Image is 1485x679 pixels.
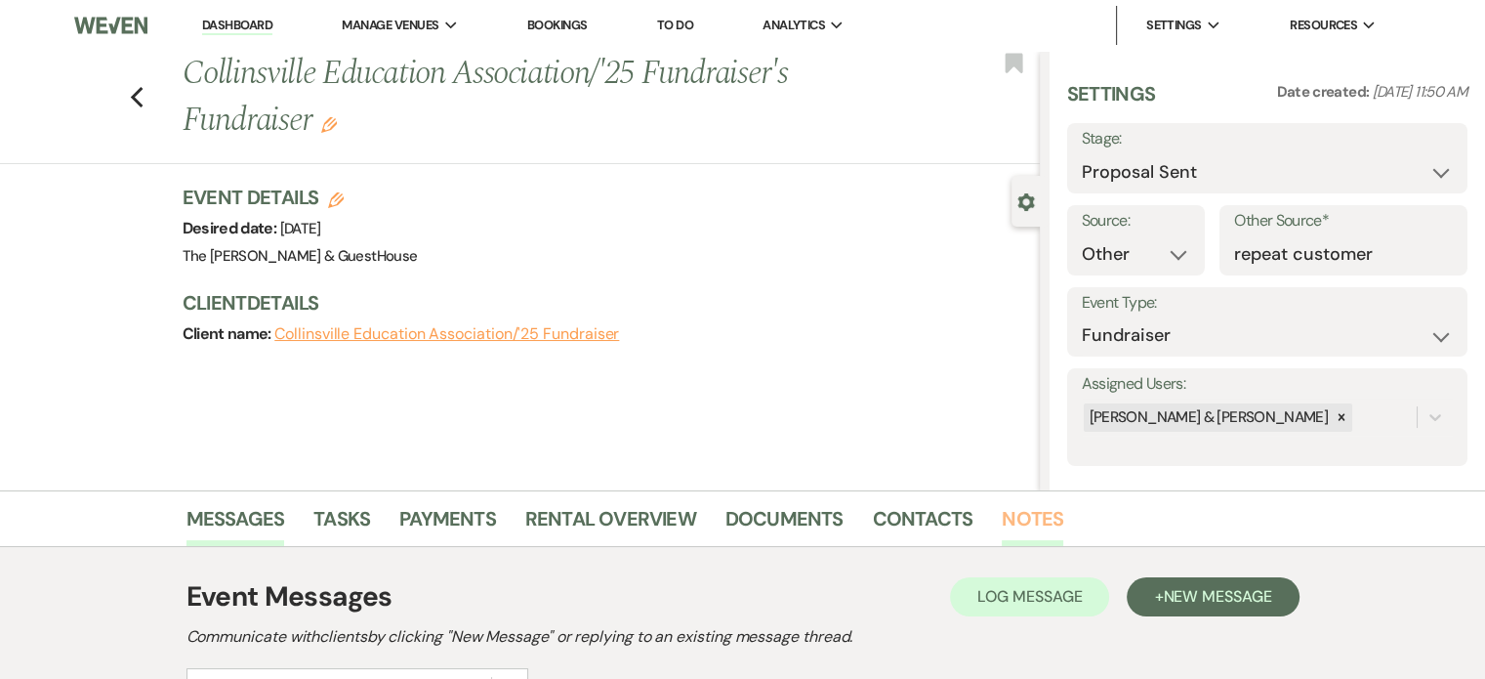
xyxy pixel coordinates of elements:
[183,184,418,211] h3: Event Details
[399,503,496,546] a: Payments
[1082,289,1453,318] label: Event Type:
[1234,207,1453,235] label: Other Source*
[977,586,1082,607] span: Log Message
[950,577,1109,616] button: Log Message
[183,289,1020,317] h3: Client Details
[527,17,588,33] a: Bookings
[1127,577,1299,616] button: +New Message
[183,51,861,144] h1: Collinsville Education Association/'25 Fundraiser's Fundraiser
[183,246,418,266] span: The [PERSON_NAME] & GuestHouse
[1082,125,1453,153] label: Stage:
[183,323,275,344] span: Client name:
[1146,16,1202,35] span: Settings
[725,503,844,546] a: Documents
[313,503,370,546] a: Tasks
[657,17,693,33] a: To Do
[873,503,973,546] a: Contacts
[1084,403,1331,432] div: [PERSON_NAME] & [PERSON_NAME]
[1290,16,1357,35] span: Resources
[186,625,1299,649] h2: Communicate with clients by clicking "New Message" or replying to an existing message thread.
[1082,207,1191,235] label: Source:
[1277,82,1373,102] span: Date created:
[525,503,696,546] a: Rental Overview
[1373,82,1467,102] span: [DATE] 11:50 AM
[183,218,280,238] span: Desired date:
[1082,370,1453,399] label: Assigned Users:
[1002,503,1063,546] a: Notes
[763,16,825,35] span: Analytics
[274,326,619,342] button: Collinsville Education Association/'25 Fundraiser
[280,219,321,238] span: [DATE]
[202,17,272,35] a: Dashboard
[1067,80,1156,123] h3: Settings
[1163,586,1271,607] span: New Message
[186,576,392,617] h1: Event Messages
[186,503,285,546] a: Messages
[1017,191,1035,210] button: Close lead details
[342,16,438,35] span: Manage Venues
[74,5,147,46] img: Weven Logo
[321,115,337,133] button: Edit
